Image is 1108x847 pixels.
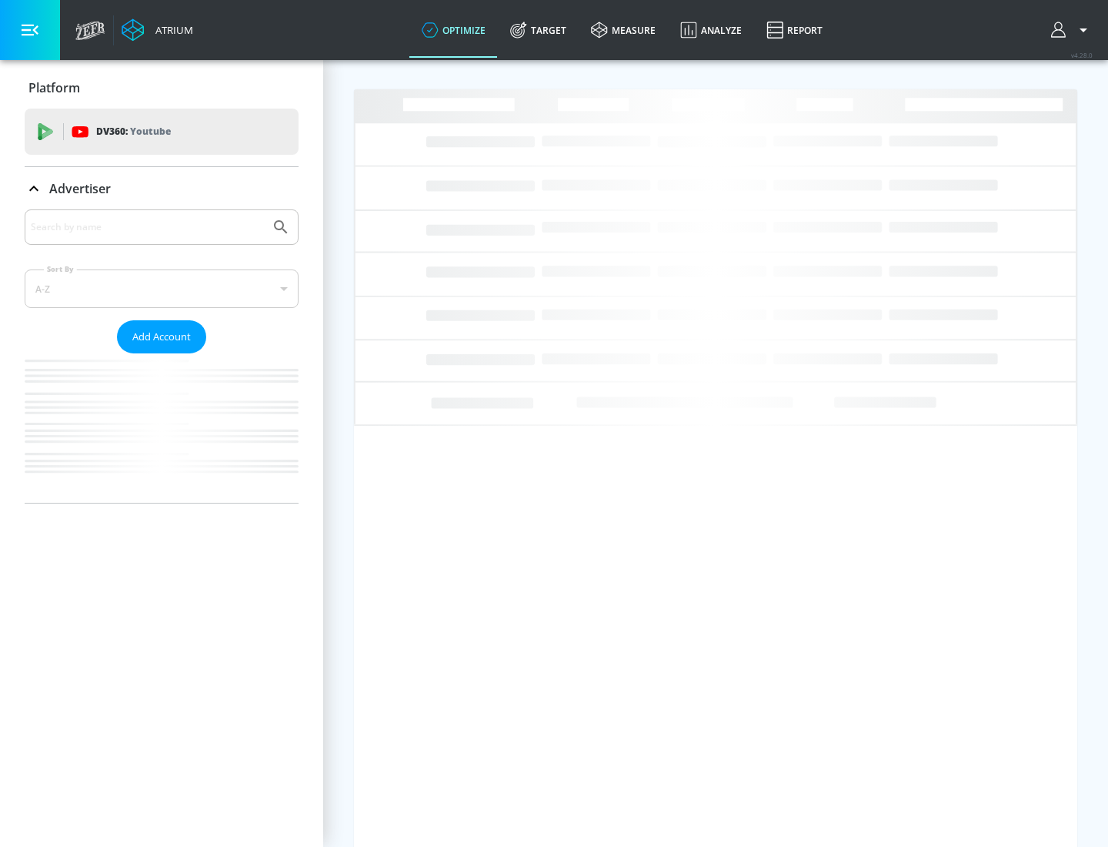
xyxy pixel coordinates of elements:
nav: list of Advertiser [25,353,299,503]
button: Add Account [117,320,206,353]
div: DV360: Youtube [25,109,299,155]
div: Atrium [149,23,193,37]
a: optimize [409,2,498,58]
p: Advertiser [49,180,111,197]
span: Add Account [132,328,191,346]
div: Advertiser [25,209,299,503]
a: Target [498,2,579,58]
a: Report [754,2,835,58]
input: Search by name [31,217,264,237]
a: Analyze [668,2,754,58]
label: Sort By [44,264,77,274]
a: Atrium [122,18,193,42]
p: Youtube [130,123,171,139]
p: Platform [28,79,80,96]
div: Platform [25,66,299,109]
p: DV360: [96,123,171,140]
div: Advertiser [25,167,299,210]
span: v 4.28.0 [1071,51,1093,59]
div: A-Z [25,269,299,308]
a: measure [579,2,668,58]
